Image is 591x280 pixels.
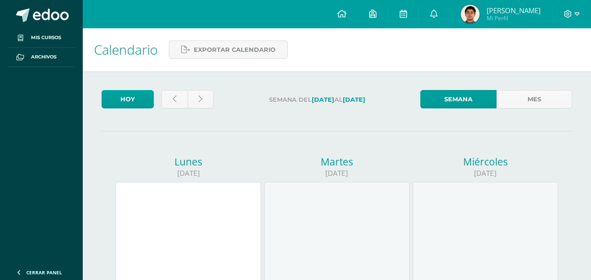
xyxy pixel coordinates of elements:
[94,41,158,58] span: Calendario
[194,41,276,58] span: Exportar calendario
[26,269,62,276] span: Cerrar panel
[413,168,558,178] div: [DATE]
[116,168,261,178] div: [DATE]
[8,28,75,48] a: Mis cursos
[487,14,541,22] span: Mi Perfil
[31,53,56,61] span: Archivos
[264,155,410,168] div: Martes
[31,34,61,41] span: Mis cursos
[343,96,365,103] strong: [DATE]
[102,90,154,108] a: Hoy
[413,155,558,168] div: Miércoles
[8,48,75,67] a: Archivos
[420,90,496,108] a: Semana
[116,155,261,168] div: Lunes
[312,96,334,103] strong: [DATE]
[487,6,541,15] span: [PERSON_NAME]
[264,168,410,178] div: [DATE]
[169,41,288,59] a: Exportar calendario
[221,90,413,109] label: Semana del al
[461,5,480,24] img: d5477ca1a3f189a885c1b57d1d09bc4b.png
[496,90,573,108] a: Mes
